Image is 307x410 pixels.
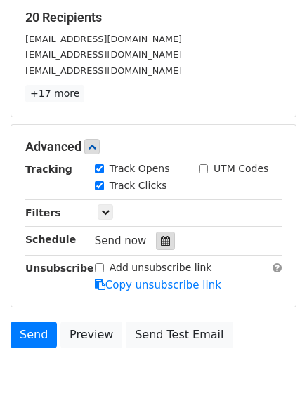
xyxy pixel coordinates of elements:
label: Track Clicks [110,178,167,193]
a: Copy unsubscribe link [95,279,221,291]
a: +17 more [25,85,84,102]
small: [EMAIL_ADDRESS][DOMAIN_NAME] [25,34,182,44]
iframe: Chat Widget [237,343,307,410]
strong: Filters [25,207,61,218]
strong: Schedule [25,234,76,245]
h5: Advanced [25,139,282,154]
label: Add unsubscribe link [110,260,212,275]
a: Send [11,322,57,348]
small: [EMAIL_ADDRESS][DOMAIN_NAME] [25,65,182,76]
a: Send Test Email [126,322,233,348]
a: Preview [60,322,122,348]
label: UTM Codes [214,161,268,176]
h5: 20 Recipients [25,10,282,25]
strong: Tracking [25,164,72,175]
label: Track Opens [110,161,170,176]
small: [EMAIL_ADDRESS][DOMAIN_NAME] [25,49,182,60]
strong: Unsubscribe [25,263,94,274]
span: Send now [95,234,147,247]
